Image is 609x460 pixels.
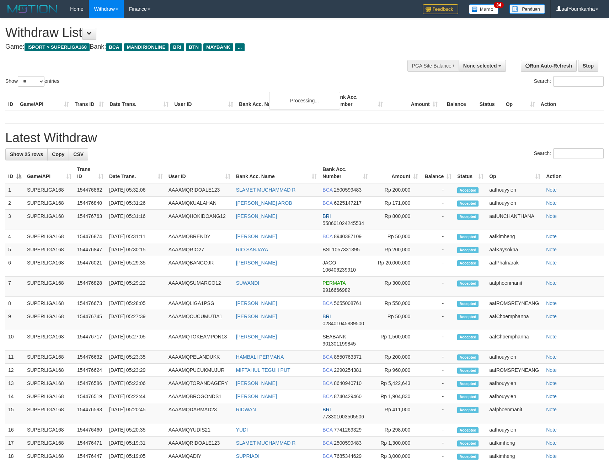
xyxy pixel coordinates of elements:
[457,187,479,193] span: Accepted
[371,183,421,197] td: Rp 200,000
[486,310,543,330] td: aafChoemphanna
[457,381,479,387] span: Accepted
[74,330,106,351] td: 154476717
[334,354,362,360] span: Copy 8550763371 to clipboard
[421,230,454,243] td: -
[74,183,106,197] td: 154476862
[371,437,421,450] td: Rp 1,300,000
[322,334,346,339] span: SEABANK
[521,60,577,72] a: Run Auto-Refresh
[546,440,557,446] a: Note
[47,148,69,160] a: Copy
[459,60,506,72] button: None selected
[236,187,296,193] a: SLAMET MUCHAMMAD R
[5,183,24,197] td: 1
[457,260,479,266] span: Accepted
[166,310,233,330] td: AAAAMQCUCUMUTIA1
[74,197,106,210] td: 154476840
[407,60,459,72] div: PGA Site Balance /
[334,440,362,446] span: Copy 2500599483 to clipboard
[553,76,604,87] input: Search:
[322,213,331,219] span: BRI
[334,367,362,373] span: Copy 2290254381 to clipboard
[5,351,24,364] td: 11
[24,403,74,423] td: SUPERLIGA168
[24,256,74,277] td: SUPERLIGA168
[486,197,543,210] td: aafhouyyien
[457,200,479,207] span: Accepted
[457,407,479,413] span: Accepted
[334,187,362,193] span: Copy 2500599483 to clipboard
[371,256,421,277] td: Rp 20,000,000
[534,148,604,159] label: Search:
[24,364,74,377] td: SUPERLIGA168
[486,277,543,297] td: aafphoenmanit
[236,354,284,360] a: HAMBALI PERMANA
[166,364,233,377] td: AAAAMQPUCUKMUJUR
[166,351,233,364] td: AAAAMQPELANDUKK
[322,267,356,273] span: Copy 106406239910 to clipboard
[166,163,233,183] th: User ID: activate to sort column ascending
[106,297,166,310] td: [DATE] 05:28:05
[421,277,454,297] td: -
[166,277,233,297] td: AAAAMQSUMARGO12
[421,423,454,437] td: -
[236,300,277,306] a: [PERSON_NAME]
[546,213,557,219] a: Note
[166,230,233,243] td: AAAAMQBRENDY
[171,91,236,111] th: User ID
[106,377,166,390] td: [DATE] 05:23:06
[5,76,59,87] label: Show entries
[236,394,277,399] a: [PERSON_NAME]
[5,364,24,377] td: 12
[486,230,543,243] td: aafkimheng
[440,91,477,111] th: Balance
[423,4,458,14] img: Feedback.jpg
[322,453,332,459] span: BCA
[17,91,72,111] th: Game/API
[269,92,340,109] div: Processing...
[421,390,454,403] td: -
[454,163,486,183] th: Status: activate to sort column ascending
[546,187,557,193] a: Note
[421,310,454,330] td: -
[322,247,331,252] span: BSI
[421,364,454,377] td: -
[106,243,166,256] td: [DATE] 05:30:15
[24,210,74,230] td: SUPERLIGA168
[486,364,543,377] td: aafROMSREYNEANG
[186,43,202,51] span: BTN
[371,230,421,243] td: Rp 50,000
[74,437,106,450] td: 154476471
[106,43,122,51] span: BCA
[486,297,543,310] td: aafROMSREYNEANG
[371,163,421,183] th: Amount: activate to sort column ascending
[106,423,166,437] td: [DATE] 05:20:35
[5,26,399,40] h1: Withdraw List
[371,243,421,256] td: Rp 200,000
[5,148,48,160] a: Show 25 rows
[236,314,277,319] a: [PERSON_NAME]
[543,163,604,183] th: Action
[5,423,24,437] td: 16
[236,247,268,252] a: RIO SANJAYA
[106,364,166,377] td: [DATE] 05:23:29
[421,403,454,423] td: -
[24,437,74,450] td: SUPERLIGA168
[322,314,331,319] span: BRI
[106,351,166,364] td: [DATE] 05:23:35
[52,151,64,157] span: Copy
[166,403,233,423] td: AAAAMQDARMAD23
[74,163,106,183] th: Trans ID: activate to sort column ascending
[486,390,543,403] td: aafhouyyien
[24,183,74,197] td: SUPERLIGA168
[486,210,543,230] td: aafUNCHANTHANA
[546,260,557,266] a: Note
[457,454,479,460] span: Accepted
[5,91,17,111] th: ID
[457,280,479,287] span: Accepted
[25,43,90,51] span: ISPORT > SUPERLIGA168
[166,256,233,277] td: AAAAMQBANGOJR
[546,234,557,239] a: Note
[486,423,543,437] td: aafhouyyien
